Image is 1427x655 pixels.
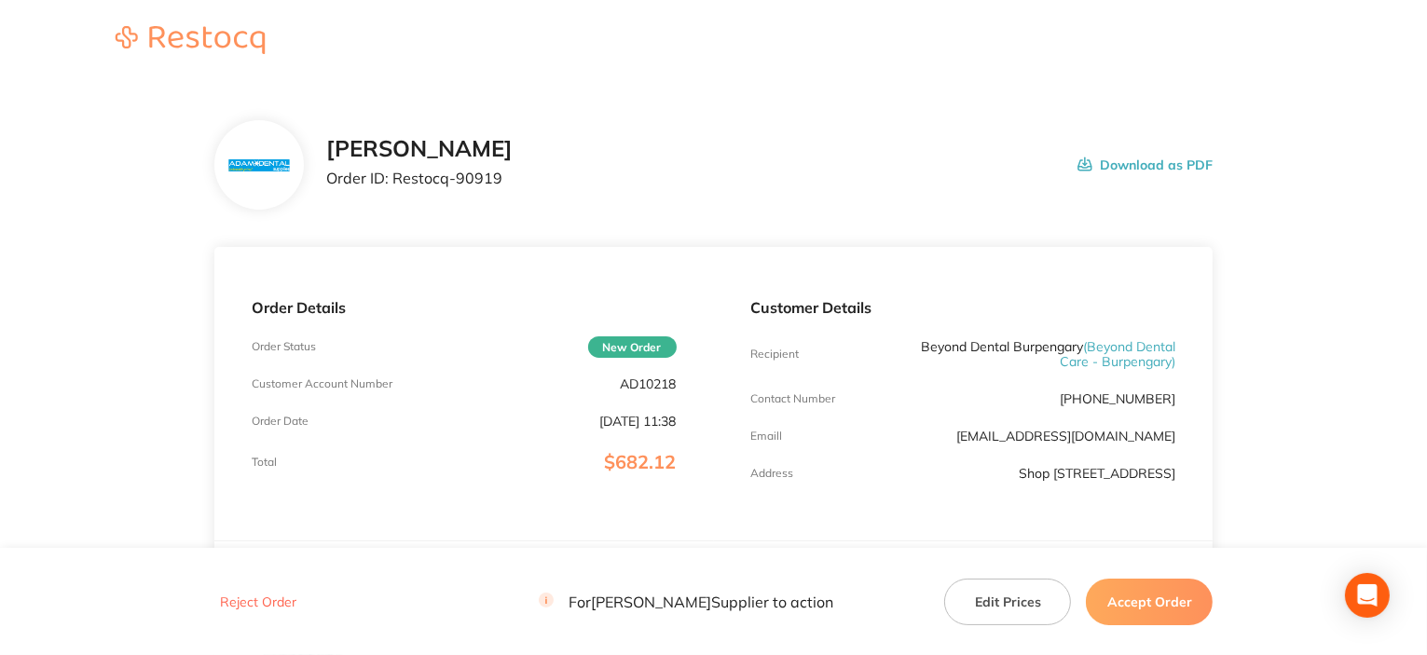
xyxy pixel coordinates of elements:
[1345,573,1390,618] div: Open Intercom Messenger
[605,450,677,473] span: $682.12
[751,392,836,405] p: Contact Number
[1086,578,1213,624] button: Accept Order
[1019,466,1175,481] p: Shop [STREET_ADDRESS]
[1060,338,1175,370] span: ( Beyond Dental Care - Burpengary )
[714,541,854,585] th: Contract Price Excl. GST
[1077,136,1213,194] button: Download as PDF
[1060,391,1175,406] p: [PHONE_NUMBER]
[214,541,714,585] th: Item
[228,159,289,171] img: N3hiYW42Mg
[751,299,1176,316] p: Customer Details
[751,430,783,443] p: Emaill
[854,541,994,585] th: RRP Price Excl. GST
[252,340,316,353] p: Order Status
[326,136,513,162] h2: [PERSON_NAME]
[252,299,677,316] p: Order Details
[252,456,277,469] p: Total
[751,467,794,480] p: Address
[97,26,283,57] a: Restocq logo
[252,415,309,428] p: Order Date
[326,170,513,186] p: Order ID: Restocq- 90919
[1073,541,1213,585] th: Total
[539,593,833,610] p: For [PERSON_NAME] Supplier to action
[252,377,392,390] p: Customer Account Number
[944,578,1071,624] button: Edit Prices
[621,376,677,391] p: AD10218
[600,414,677,429] p: [DATE] 11:38
[588,336,677,358] span: New Order
[892,339,1175,369] p: Beyond Dental Burpengary
[97,26,283,54] img: Restocq logo
[751,348,800,361] p: Recipient
[994,541,1074,585] th: Quantity
[956,428,1175,444] a: [EMAIL_ADDRESS][DOMAIN_NAME]
[214,594,302,610] button: Reject Order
